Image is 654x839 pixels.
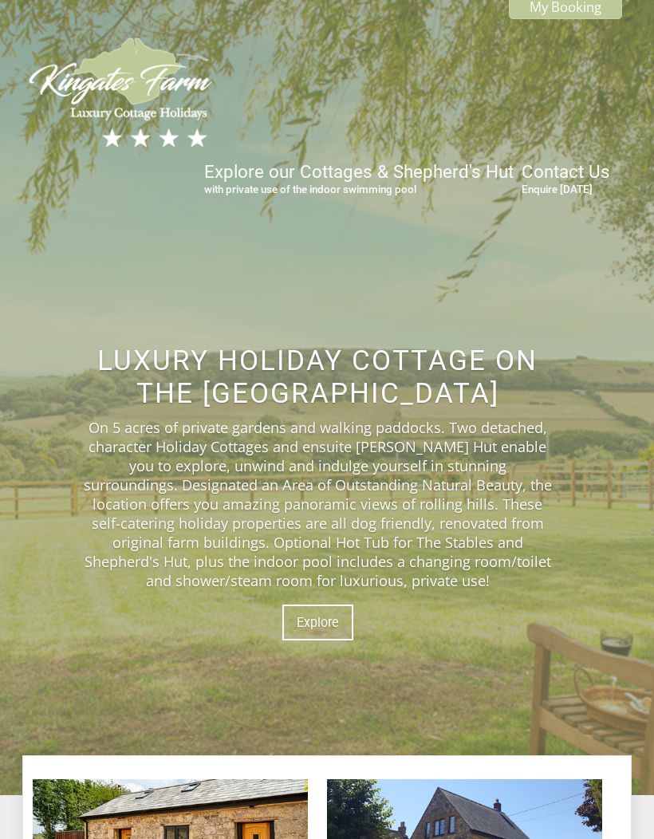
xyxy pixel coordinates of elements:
[522,183,610,195] small: Enquire [DATE]
[204,183,514,195] small: with private use of the indoor swimming pool
[81,345,554,410] h2: Luxury Holiday Cottage on The [GEOGRAPHIC_DATA]
[522,161,610,195] a: Contact UsEnquire [DATE]
[81,418,554,590] p: On 5 acres of private gardens and walking paddocks. Two detached, character Holiday Cottages and ...
[22,33,222,152] img: Kingates Farm
[204,161,514,195] a: Explore our Cottages & Shepherd's Hutwith private use of the indoor swimming pool
[282,605,353,640] a: Explore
